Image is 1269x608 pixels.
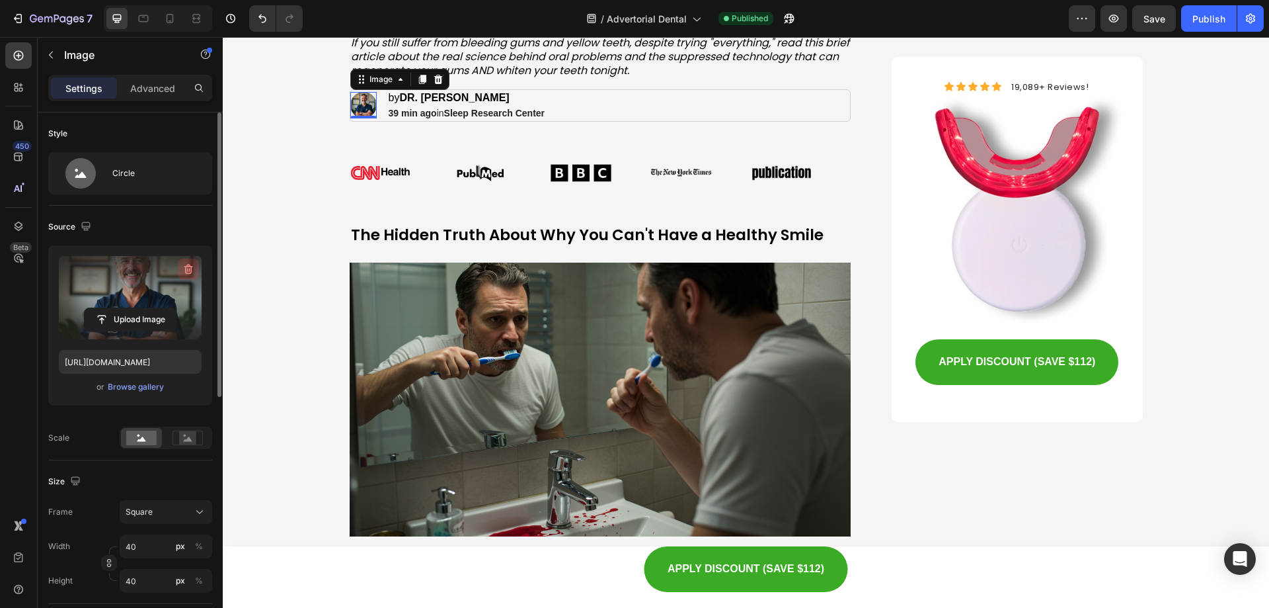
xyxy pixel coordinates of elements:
[1143,13,1165,24] span: Save
[428,132,489,140] img: [object Object]
[48,432,69,444] div: Scale
[166,71,214,81] strong: 39 min ago
[788,44,866,56] span: 19,089+ Reviews!
[64,47,176,63] p: Image
[528,123,589,149] img: Alt image
[173,573,188,589] button: %
[716,316,872,335] p: APPLY DISCOUNT (SAVE $112)
[227,128,288,144] img: [object Object]
[176,55,286,66] strong: DR. [PERSON_NAME]
[195,575,203,587] div: %
[65,81,102,95] p: Settings
[13,141,32,152] div: 450
[680,58,908,286] img: gempages_580656701712106067-1d590c9e-b5be-4c37-b4e7-f20c92de88c6.webp
[107,380,165,394] button: Browse gallery
[126,506,153,518] span: Square
[48,473,83,491] div: Size
[173,539,188,554] button: %
[1192,12,1225,26] div: Publish
[120,569,212,593] input: px%
[221,71,323,81] strong: Sleep Research Center
[120,500,212,524] button: Square
[422,509,625,555] a: APPLY DISCOUNT (SAVE $112)
[1224,543,1256,575] div: Open Intercom Messenger
[607,12,687,26] span: Advertorial Dental
[191,539,207,554] button: px
[96,379,104,395] span: or
[328,119,389,153] img: [object Object]
[176,541,185,552] div: px
[108,381,164,393] div: Browse gallery
[166,70,323,82] p: in
[87,11,93,26] p: 7
[195,541,203,552] div: %
[693,302,896,348] a: APPLY DISCOUNT (SAVE $112)
[1132,5,1176,32] button: Save
[59,350,202,374] input: https://example.com/image.jpg
[191,573,207,589] button: px
[128,189,627,208] p: The Hidden Truth About Why You Can't Have a Healthy Smile
[84,308,176,331] button: Upload Image
[48,575,73,587] label: Height
[128,55,154,81] img: gempages_580656701712106067-afdf4b0a-7784-4c08-aa2b-44a96727363b.png
[48,506,73,518] label: Frame
[48,541,70,552] label: Width
[144,36,173,48] div: Image
[5,5,98,32] button: 7
[130,81,175,95] p: Advanced
[120,535,212,558] input: px%
[1181,5,1237,32] button: Publish
[445,523,601,542] p: APPLY DISCOUNT (SAVE $112)
[732,13,768,24] span: Published
[48,128,67,140] div: Style
[127,226,629,499] img: gempages_580656701712106067-d94782fd-380b-42b7-ad98-f98d6eb767da.png
[223,37,1269,608] iframe: Design area
[128,122,188,150] img: [object Object]
[166,54,323,68] p: by
[10,242,32,253] div: Beta
[176,575,185,587] div: px
[601,12,604,26] span: /
[249,5,303,32] div: Undo/Redo
[48,218,94,236] div: Source
[112,158,193,189] div: Circle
